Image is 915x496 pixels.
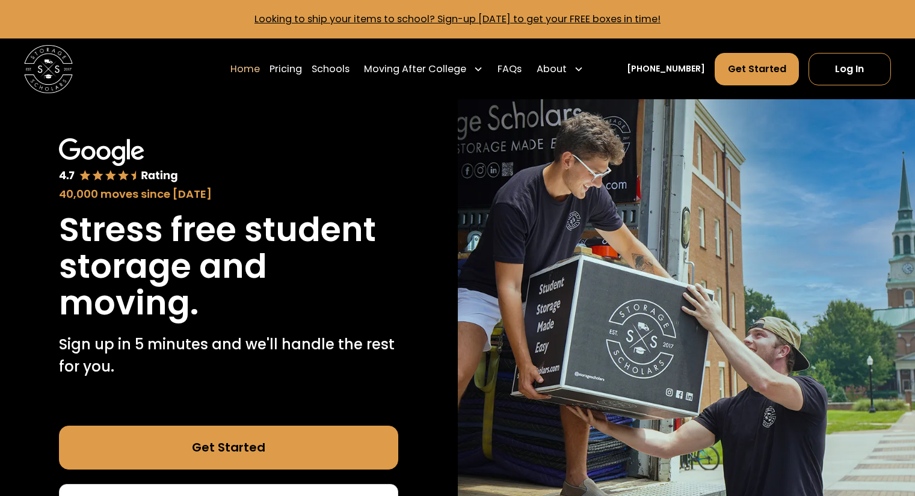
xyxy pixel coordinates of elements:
[254,12,661,26] a: Looking to ship your items to school? Sign-up [DATE] to get your FREE boxes in time!
[532,52,588,86] div: About
[537,62,567,76] div: About
[359,52,488,86] div: Moving After College
[270,52,302,86] a: Pricing
[24,45,73,94] img: Storage Scholars main logo
[627,63,705,75] a: [PHONE_NUMBER]
[59,186,398,202] div: 40,000 moves since [DATE]
[498,52,522,86] a: FAQs
[24,45,73,94] a: home
[230,52,260,86] a: Home
[59,212,398,322] h1: Stress free student storage and moving.
[715,53,798,85] a: Get Started
[59,426,398,469] a: Get Started
[809,53,891,85] a: Log In
[312,52,350,86] a: Schools
[59,334,398,378] p: Sign up in 5 minutes and we'll handle the rest for you.
[59,138,177,184] img: Google 4.7 star rating
[364,62,466,76] div: Moving After College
